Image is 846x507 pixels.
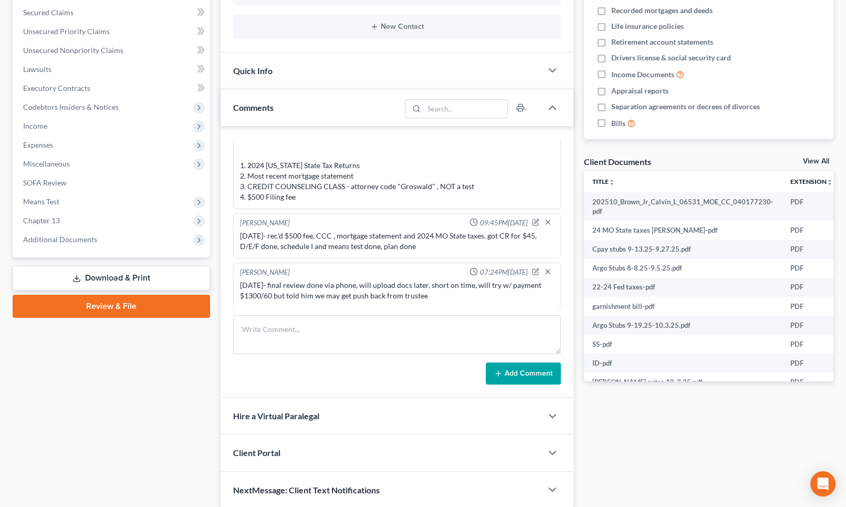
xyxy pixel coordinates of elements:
div: [PERSON_NAME] [240,218,290,229]
td: SS-pdf [584,335,782,354]
i: unfold_more [609,179,615,185]
td: PDF [782,192,841,221]
span: Executory Contracts [23,84,90,92]
div: [DATE]- final review done via phone, will upload docs later, short on time, will try w/ payment $... [240,280,555,301]
span: Retirement account statements [611,37,713,47]
span: Codebtors Insiders & Notices [23,102,119,111]
td: PDF [782,259,841,278]
td: Cpay stubs 9-13.25-9.27.25.pdf [584,240,782,259]
span: Additional Documents [23,235,97,244]
div: Client Documents [584,156,651,167]
a: Secured Claims [15,3,210,22]
div: [PERSON_NAME] [240,267,290,278]
a: Unsecured Priority Claims [15,22,210,41]
span: Client Portal [233,448,280,458]
span: Bills [611,118,625,129]
span: Income [23,121,47,130]
span: Secured Claims [23,8,74,17]
span: Quick Info [233,66,273,76]
a: Download & Print [13,266,210,291]
span: Miscellaneous [23,159,70,168]
td: garnishment bill-pdf [584,297,782,316]
td: PDF [782,373,841,391]
div: [DATE]- rec'd $500 fee, CCC , mortgage statement and 2024 MO State taxes. got CR for $45, D/E/F d... [240,231,555,252]
td: PDF [782,278,841,297]
span: Life insurance policies [611,21,684,32]
td: Argo Stubs 9-19.25-10.3.25.pdf [584,316,782,335]
button: New Contact [242,23,553,31]
button: Add Comment [486,363,561,385]
td: [PERSON_NAME] notes 10-3.25.pdf [584,373,782,391]
div: Open Intercom Messenger [810,471,835,496]
span: Drivers license & social security card [611,53,731,63]
td: PDF [782,297,841,316]
div: [DATE] - spoke via phone , answered miusc questions, final sigs set for 10/9 via phone, told him ... [240,118,555,202]
td: PDF [782,240,841,259]
span: SOFA Review [23,178,67,187]
a: Unsecured Nonpriority Claims [15,41,210,60]
a: Lawsuits [15,60,210,79]
a: Extensionunfold_more [790,178,833,185]
span: Chapter 13 [23,216,60,225]
td: PDF [782,335,841,354]
a: SOFA Review [15,173,210,192]
td: 24 MO State taxes [PERSON_NAME]-pdf [584,221,782,240]
span: Lawsuits [23,65,51,74]
td: 22-24 Fed taxes-pdf [584,278,782,297]
span: Separation agreements or decrees of divorces [611,101,760,112]
td: PDF [782,354,841,373]
a: Review & File [13,295,210,318]
span: 07:24PM[DATE] [480,267,528,277]
td: PDF [782,316,841,335]
span: Income Documents [611,69,674,80]
span: Unsecured Nonpriority Claims [23,46,123,55]
td: Argo Stubs 8-8.25-9.5.25.pdf [584,259,782,278]
span: Comments [233,102,274,112]
span: Appraisal reports [611,86,669,96]
input: Search... [424,100,508,118]
span: Unsecured Priority Claims [23,27,110,36]
a: Executory Contracts [15,79,210,98]
span: Means Test [23,197,59,206]
td: ID-pdf [584,354,782,373]
span: Expenses [23,140,53,149]
a: View All [803,158,829,165]
td: 202510_Brown_Jr_Calvin_L_06531_MOE_CC_040177230-pdf [584,192,782,221]
a: Titleunfold_more [592,178,615,185]
span: 09:45PM[DATE] [480,218,528,228]
span: Hire a Virtual Paralegal [233,411,319,421]
i: unfold_more [827,179,833,185]
span: Recorded mortgages and deeds [611,5,713,16]
span: NextMessage: Client Text Notifications [233,485,380,495]
td: PDF [782,221,841,240]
